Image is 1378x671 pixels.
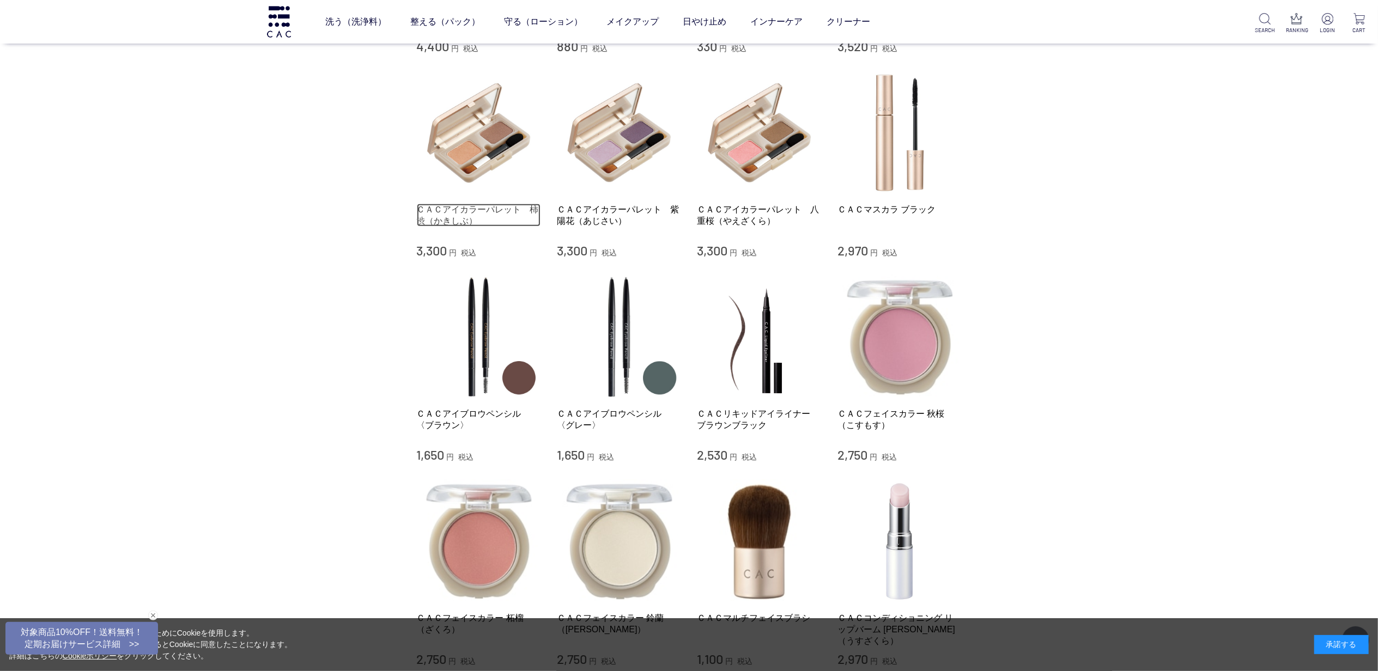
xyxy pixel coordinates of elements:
[417,275,541,399] img: ＣＡＣアイブロウペンシル 〈ブラウン〉
[417,71,541,195] img: ＣＡＣアイカラーパレット 柿渋（かきしぶ）
[1286,26,1307,34] p: RANKING
[697,408,822,431] a: ＣＡＣリキッドアイライナー ブラウンブラック
[1255,26,1275,34] p: SEARCH
[697,242,728,258] span: 3,300
[1314,635,1369,654] div: 承諾する
[742,453,757,461] span: 税込
[417,447,445,462] span: 1,650
[750,7,803,37] a: インナーケア
[1318,13,1338,34] a: LOGIN
[417,408,541,431] a: ＣＡＣアイブロウペンシル 〈ブラウン〉
[730,453,737,461] span: 円
[697,204,822,227] a: ＣＡＣアイカラーパレット 八重桜（やえざくら）
[837,204,962,215] a: ＣＡＣマスカラ ブラック
[1318,26,1338,34] p: LOGIN
[587,453,594,461] span: 円
[446,453,454,461] span: 円
[1255,13,1275,34] a: SEARCH
[458,453,474,461] span: 税込
[557,408,681,431] a: ＣＡＣアイブロウペンシル 〈グレー〉
[837,479,962,603] img: ＣＡＣコンディショニング リップバーム 薄桜（うすざくら）
[602,248,617,257] span: 税込
[870,248,878,257] span: 円
[417,612,541,636] a: ＣＡＣフェイスカラー 柘榴（ざくろ）
[697,71,822,195] img: ＣＡＣアイカラーパレット 八重桜（やえざくら）
[827,7,870,37] a: クリーナー
[837,275,962,399] img: ＣＡＣフェイスカラー 秋桜（こすもす）
[449,248,457,257] span: 円
[882,248,897,257] span: 税込
[606,7,659,37] a: メイクアップ
[730,248,737,257] span: 円
[697,275,822,399] img: ＣＡＣリキッドアイライナー ブラウンブラック
[557,275,681,399] img: ＣＡＣアイブロウペンシル 〈グレー〉
[557,71,681,195] img: ＣＡＣアイカラーパレット 紫陽花（あじさい）
[590,248,597,257] span: 円
[697,447,728,462] span: 2,530
[417,242,447,258] span: 3,300
[557,242,587,258] span: 3,300
[557,612,681,636] a: ＣＡＣフェイスカラー 鈴蘭（[PERSON_NAME]）
[837,408,962,431] a: ＣＡＣフェイスカラー 秋桜（こすもす）
[697,479,822,603] img: ＣＡＣマルチフェイスブラシ
[410,7,480,37] a: 整える（パック）
[697,612,822,624] a: ＣＡＣマルチフェイスブラシ
[870,453,877,461] span: 円
[599,453,614,461] span: 税込
[557,447,585,462] span: 1,650
[557,204,681,227] a: ＣＡＣアイカラーパレット 紫陽花（あじさい）
[1286,13,1307,34] a: RANKING
[417,479,541,603] img: ＣＡＣフェイスカラー 柘榴（ざくろ）
[837,71,962,195] img: ＣＡＣマスカラ ブラック
[870,44,878,53] span: 円
[325,7,386,37] a: 洗う（洗浄料）
[837,242,868,258] span: 2,970
[683,7,726,37] a: 日やけ止め
[882,44,897,53] span: 税込
[837,612,962,647] a: ＣＡＣコンディショニング リップバーム [PERSON_NAME]（うすざくら）
[882,453,897,461] span: 税込
[504,7,582,37] a: 守る（ローション）
[265,6,293,37] img: logo
[1349,13,1369,34] a: CART
[837,447,867,462] span: 2,750
[461,248,476,257] span: 税込
[557,479,681,603] img: ＣＡＣフェイスカラー 鈴蘭（すずらん）
[1349,26,1369,34] p: CART
[417,204,541,227] a: ＣＡＣアイカラーパレット 柿渋（かきしぶ）
[742,248,757,257] span: 税込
